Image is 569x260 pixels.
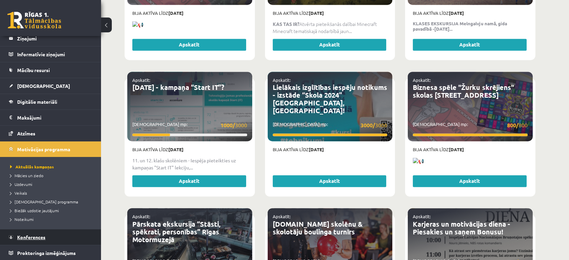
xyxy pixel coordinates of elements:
a: Apskatīt [132,39,246,51]
p: Bija aktīva līdz [132,146,247,153]
a: [DATE] - kampaņa “Start IT”? [132,83,224,92]
span: 3000 [361,121,387,129]
strong: [DATE] [309,10,324,16]
img: 📢 [132,21,143,28]
b: [DATE]... [434,26,453,32]
a: Digitālie materiāli [9,94,93,109]
p: Atvērta pieteikšanās dalībai Minecraft Minecraft tematiskajā nodarbībā jaun... [273,21,388,35]
a: Konferences [9,229,93,245]
a: Noteikumi [10,216,94,222]
span: Veikals [10,190,27,196]
a: Maksājumi [9,110,93,125]
a: Biežāk uzdotie jautājumi [10,207,94,214]
span: Mācību resursi [17,67,50,73]
a: Pārskata ekskursija “Stāsti, spēkrati, personības” Rīgas Motormuzejā [132,219,221,243]
a: Mācies un ziedo [10,172,94,178]
a: Apskatīt: [132,77,150,83]
span: Noteikumi [10,217,34,222]
span: Proktoringa izmēģinājums [17,250,76,256]
img: 📢 [413,158,424,165]
legend: Informatīvie ziņojumi [17,46,93,62]
a: Biznesa spēle "Žurku skrējiens" skolas [STREET_ADDRESS] [413,83,514,99]
strong: 11. un 12. klašu skolēniem - Iespēja pieteikties uz kampaņas "Start IT" lekciju,... [132,157,236,170]
p: Bija aktīva līdz [413,146,528,153]
strong: [DATE] [449,147,464,152]
p: [DEMOGRAPHIC_DATA] mp: [132,121,247,129]
a: Apskatīt [132,175,246,187]
strong: 1000/ [221,122,235,129]
a: Uzdevumi [10,181,94,187]
p: Bija aktīva līdz [413,10,528,17]
strong: 3000/ [361,122,375,129]
a: Rīgas 1. Tālmācības vidusskola [7,12,61,29]
a: Ziņojumi [9,31,93,46]
a: Apskatīt: [273,77,291,83]
span: Atzīmes [17,130,35,136]
strong: [DATE] [449,10,464,16]
span: Motivācijas programma [17,146,70,152]
a: Apskatīt: [413,77,431,83]
a: Aktuālās kampaņas [10,164,94,170]
p: Bija aktīva līdz [273,10,388,17]
span: Biežāk uzdotie jautājumi [10,208,59,213]
span: Digitālie materiāli [17,99,57,105]
b: KAS TAS IR? [273,21,299,27]
span: [DEMOGRAPHIC_DATA] programma [10,199,78,204]
span: Mācies un ziedo [10,173,43,178]
span: 3000 [221,121,247,129]
a: Lielākais izglītības iespēju notikums - izstāde “Skola 2024” [GEOGRAPHIC_DATA], [GEOGRAPHIC_DATA]! [273,83,387,115]
a: [DEMOGRAPHIC_DATA] [9,78,93,94]
strong: KLASES EKSKURSIJA Melngalvju namā, gida pavadībā - [413,20,507,32]
a: Apskatīt [273,175,387,187]
a: Apskatīt [413,175,527,187]
legend: Maksājumi [17,110,93,125]
p: [DEMOGRAPHIC_DATA] mp: [273,121,388,129]
strong: [DATE] [309,147,324,152]
legend: Ziņojumi [17,31,93,46]
span: Konferences [17,234,45,240]
a: Mācību resursi [9,62,93,78]
p: Bija aktīva līdz [132,10,247,17]
a: Apskatīt: [273,214,291,219]
span: [DEMOGRAPHIC_DATA] [17,83,70,89]
a: Atzīmes [9,126,93,141]
p: Bija aktīva līdz [273,146,388,153]
a: Informatīvie ziņojumi [9,46,93,62]
a: Apskatīt [273,39,387,51]
a: [DEMOGRAPHIC_DATA] programma [10,199,94,205]
span: Uzdevumi [10,182,32,187]
a: Karjeras un motivācijas diena - Piesakies un saņem Bonusu! [413,219,510,236]
span: Aktuālās kampaņas [10,164,54,169]
a: Veikals [10,190,94,196]
span: 800 [507,121,528,129]
strong: [DATE] [168,147,183,152]
a: Apskatīt: [413,214,431,219]
a: Apskatīt [413,39,527,51]
a: Motivācijas programma [9,141,93,157]
a: Apskatīt: [132,214,150,219]
strong: 800/ [507,122,518,129]
strong: [DATE] [168,10,183,16]
p: [DEMOGRAPHIC_DATA] mp: [413,121,528,129]
a: [DOMAIN_NAME] skolēnu & skolotāju boulinga turnīrs [273,219,363,236]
